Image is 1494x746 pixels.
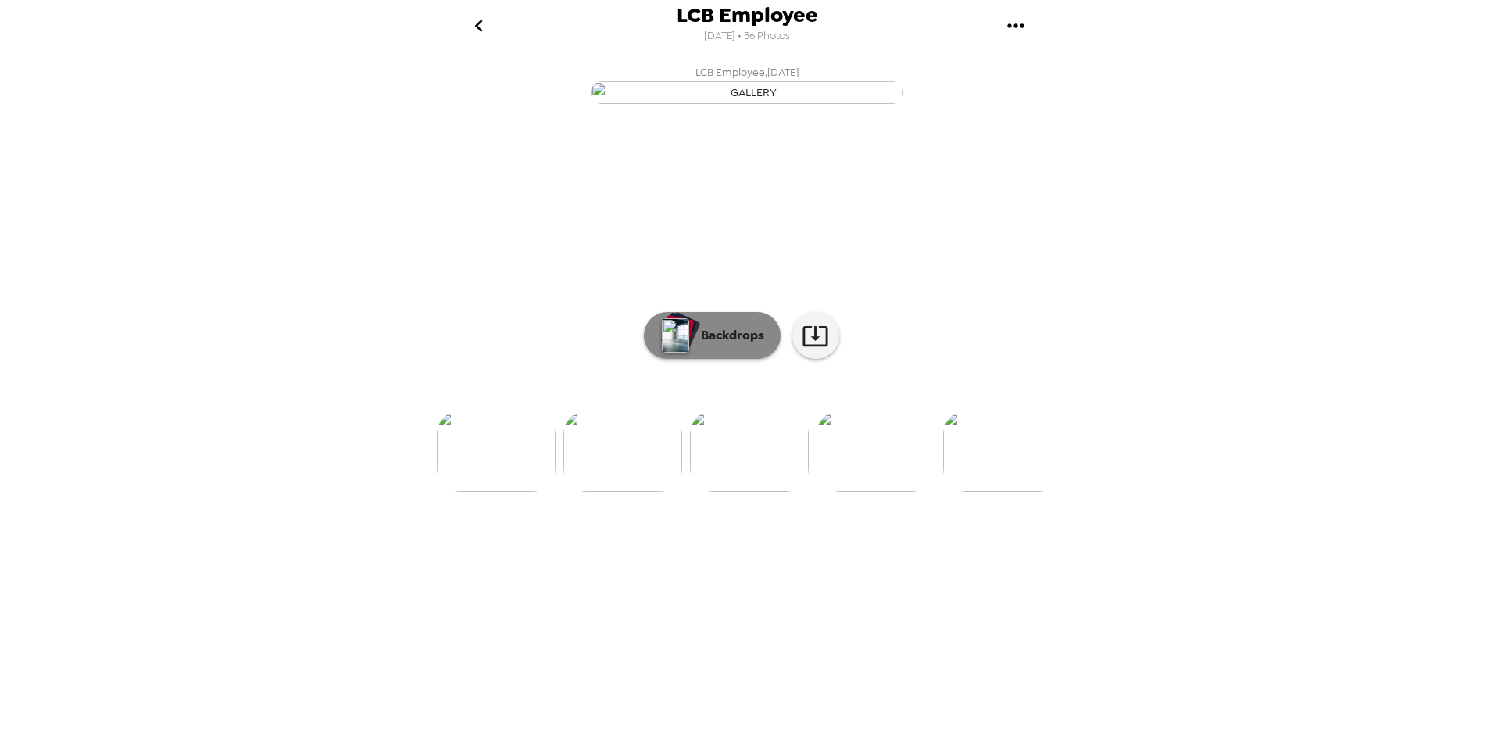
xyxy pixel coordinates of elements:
span: LCB Employee , [DATE] [695,63,799,81]
span: [DATE] • 56 Photos [704,26,790,47]
button: LCB Employee,[DATE] [434,59,1060,109]
img: gallery [591,81,903,104]
img: gallery [817,411,935,492]
img: gallery [943,411,1062,492]
p: Backdrops [693,326,764,345]
img: gallery [690,411,809,492]
span: LCB Employee [677,5,818,26]
button: Backdrops [644,312,781,359]
img: gallery [437,411,556,492]
img: gallery [563,411,682,492]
